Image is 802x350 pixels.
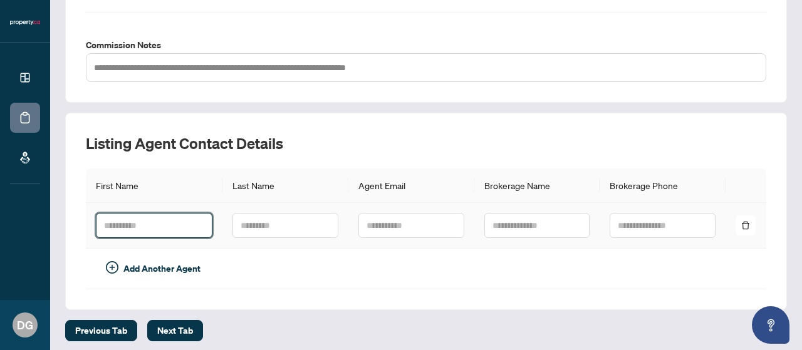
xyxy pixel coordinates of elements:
button: Open asap [752,306,789,344]
h2: Listing Agent Contact Details [86,133,766,153]
th: Brokerage Phone [600,168,726,203]
span: plus-circle [106,261,118,274]
th: Last Name [222,168,348,203]
span: DG [17,316,33,334]
button: Next Tab [147,320,203,341]
th: First Name [86,168,222,203]
label: Commission Notes [86,38,766,52]
span: Next Tab [157,321,193,341]
button: Add Another Agent [96,259,211,279]
button: Previous Tab [65,320,137,341]
span: Add Another Agent [123,262,200,275]
th: Agent Email [348,168,474,203]
span: delete [741,221,750,230]
img: logo [10,19,40,26]
th: Brokerage Name [474,168,600,203]
span: Previous Tab [75,321,127,341]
